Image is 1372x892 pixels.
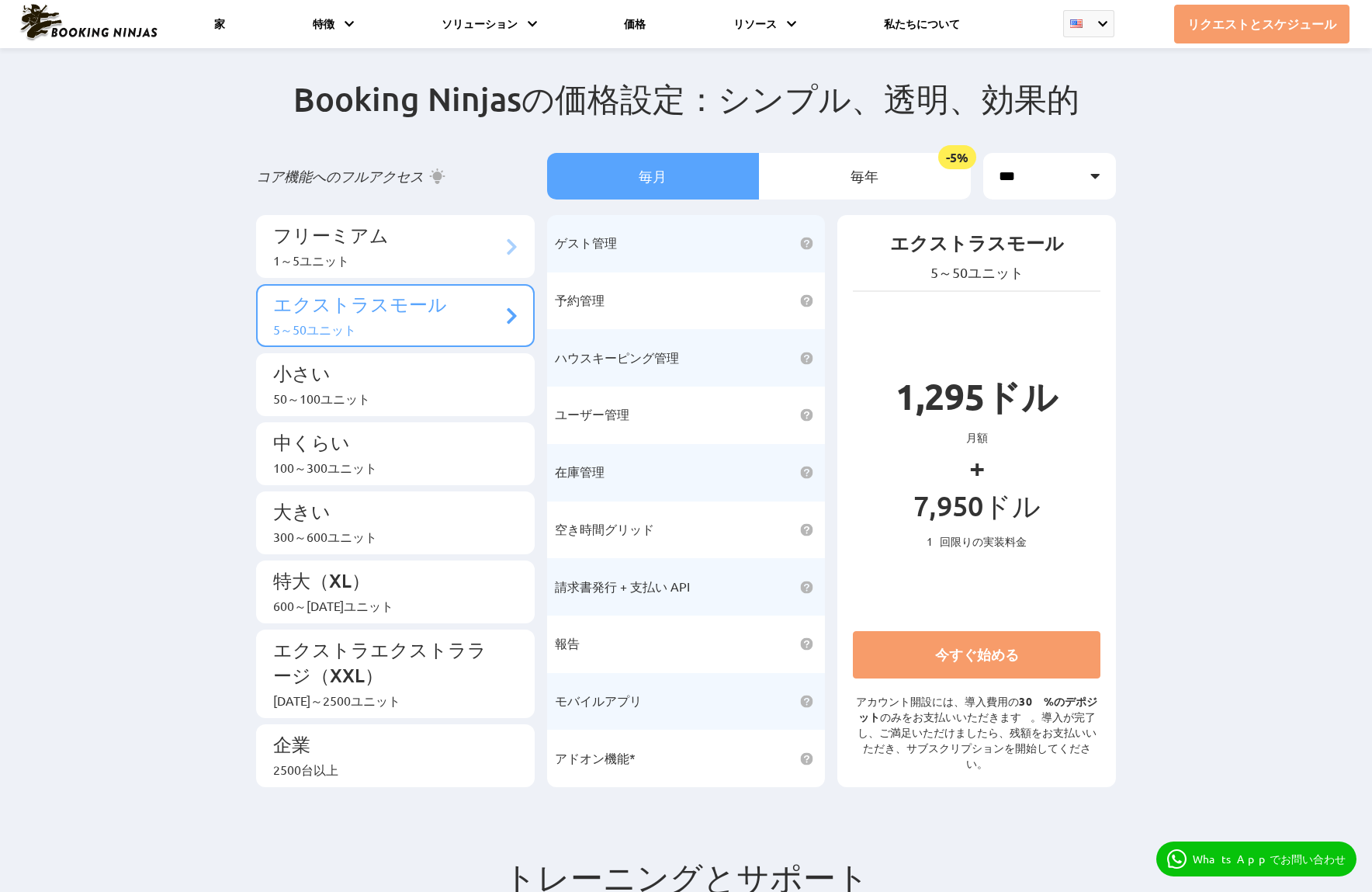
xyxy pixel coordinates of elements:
[273,321,356,337] font: 5～50ユニット
[555,463,605,479] font: 在庫管理
[555,692,642,708] font: モバイルアプリ
[800,352,813,365] img: ヘルプアイコン
[273,361,331,385] font: 小さい
[913,488,1041,522] font: 7,950ドル
[555,406,629,422] font: ユーザー管理
[800,294,813,307] img: ヘルプアイコン
[856,694,1019,708] font: アカウント開設には、導入費用の
[555,635,580,651] font: 報告
[930,264,1024,280] font: 5～50ユニット
[273,732,310,756] font: 企業
[800,523,813,536] img: ヘルプアイコン
[273,692,400,708] font: [DATE]～2500ユニット
[800,408,813,422] img: ヘルプアイコン
[293,78,1079,119] font: Booking Ninjasの価格設定：シンプル、透明、効果的
[555,292,605,307] font: 予約管理
[800,237,813,250] img: ヘルプアイコン
[273,252,349,268] font: 1～5ユニット
[273,430,350,454] font: 中くらい
[273,390,370,406] font: 50～100ユニット
[273,637,487,687] font: エクストラエクストララージ（XXL）
[273,598,393,613] font: 600～[DATE]ユニット
[555,578,690,594] font: 請求書発行 + 支払い API
[935,645,1019,664] font: 今すぐ始める
[946,149,968,165] font: -5%
[966,430,988,444] font: 月額
[800,637,813,651] img: ヘルプアイコン
[273,762,338,777] font: 2500台以上
[273,460,377,475] font: 100～300ユニット
[1193,852,1346,866] font: WhatsAppでお問い合わせ
[555,234,617,250] font: ゲスト管理
[555,349,679,365] font: ハウスキーピング管理
[256,168,424,184] font: コア機能へのフルアクセス
[555,521,654,536] font: 空き時間グリッド
[273,292,447,316] font: エクストラスモール
[1156,842,1356,876] a: WhatsAppでお問い合わせ
[890,231,1064,255] font: エクストラスモール
[853,631,1100,679] a: 今すぐ始める
[896,373,1058,418] font: 1,295ドル
[800,695,813,708] img: ヘルプアイコン
[927,534,1027,548] font: 1回限りの実装料金
[800,752,813,765] img: ヘルプアイコン
[273,568,370,592] font: 特大（XL）
[273,499,331,523] font: 大きい
[800,466,813,479] img: ヘルプアイコン
[273,223,389,247] font: フリーミアム
[969,449,985,484] font: +
[800,581,813,594] img: ヘルプアイコン
[555,750,636,765] font: アドオン機能*
[857,710,1097,770] font: のみをお支払いいただきます 。導入が完了し、ご満足いただけましたら、残額をお支払いいただき、サブスクリプションを開始してください。
[273,529,377,544] font: 300～600ユニット
[639,167,667,185] font: 毎月
[851,167,878,185] font: 毎年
